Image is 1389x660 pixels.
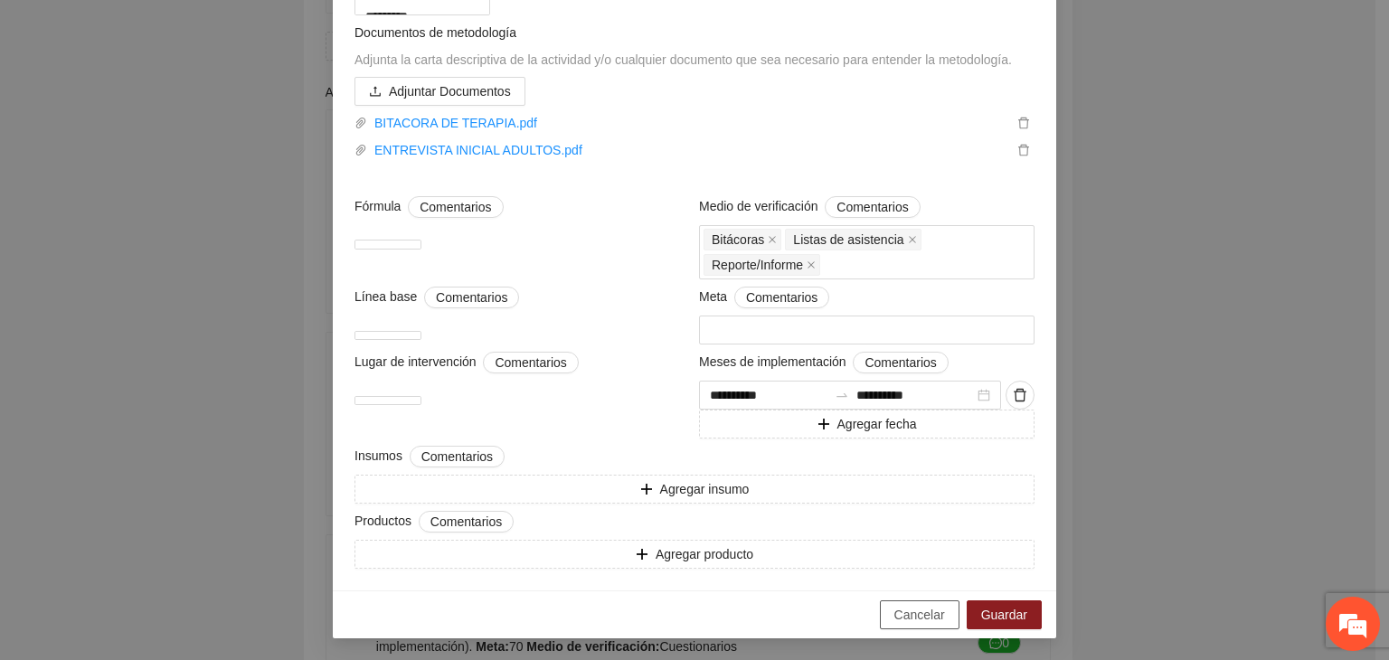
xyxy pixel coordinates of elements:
[704,254,820,276] span: Reporte/Informe
[483,352,578,373] button: Lugar de intervención
[793,230,903,250] span: Listas de asistencia
[981,605,1027,625] span: Guardar
[640,483,653,497] span: plus
[835,388,849,402] span: swap-right
[297,9,340,52] div: Minimizar ventana de chat en vivo
[354,475,1035,504] button: plusAgregar insumo
[837,414,917,434] span: Agregar fecha
[94,92,304,116] div: Chatee con nosotros ahora
[660,479,750,499] span: Agregar insumo
[908,235,917,244] span: close
[1013,140,1035,160] button: delete
[1013,113,1035,133] button: delete
[389,81,511,101] span: Adjuntar Documentos
[699,410,1035,438] button: plusAgregar fecha
[880,600,959,629] button: Cancelar
[1014,117,1034,129] span: delete
[367,113,1013,133] a: BITACORA DE TERAPIA.pdf
[835,388,849,402] span: to
[817,418,830,432] span: plus
[354,287,519,308] span: Línea base
[768,235,777,244] span: close
[1006,388,1034,402] span: delete
[746,288,817,307] span: Comentarios
[699,196,921,218] span: Medio de verificación
[967,600,1042,629] button: Guardar
[354,52,1012,67] span: Adjunta la carta descriptiva de la actividad y/o cualquier documento que sea necesario para enten...
[825,196,920,218] button: Medio de verificación
[354,25,516,40] span: Documentos de metodología
[430,512,502,532] span: Comentarios
[354,77,525,106] button: uploadAdjuntar Documentos
[354,352,579,373] span: Lugar de intervención
[369,85,382,99] span: upload
[712,230,764,250] span: Bitácoras
[354,511,514,533] span: Productos
[354,144,367,156] span: paper-clip
[699,287,829,308] span: Meta
[704,229,781,250] span: Bitácoras
[865,353,936,372] span: Comentarios
[836,197,908,217] span: Comentarios
[807,260,816,269] span: close
[354,446,505,467] span: Insumos
[699,352,949,373] span: Meses de implementación
[436,288,507,307] span: Comentarios
[495,353,566,372] span: Comentarios
[367,140,1013,160] a: ENTREVISTA INICIAL ADULTOS.pdf
[712,255,803,275] span: Reporte/Informe
[354,84,525,99] span: uploadAdjuntar Documentos
[354,196,504,218] span: Fórmula
[421,447,493,467] span: Comentarios
[408,196,503,218] button: Fórmula
[656,544,753,564] span: Agregar producto
[1014,144,1034,156] span: delete
[354,117,367,129] span: paper-clip
[420,197,491,217] span: Comentarios
[354,540,1035,569] button: plusAgregar producto
[424,287,519,308] button: Línea base
[410,446,505,467] button: Insumos
[105,222,250,405] span: Estamos en línea.
[9,456,345,519] textarea: Escriba su mensaje y pulse “Intro”
[419,511,514,533] button: Productos
[734,287,829,308] button: Meta
[785,229,921,250] span: Listas de asistencia
[853,352,948,373] button: Meses de implementación
[1006,381,1035,410] button: delete
[894,605,945,625] span: Cancelar
[636,548,648,562] span: plus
